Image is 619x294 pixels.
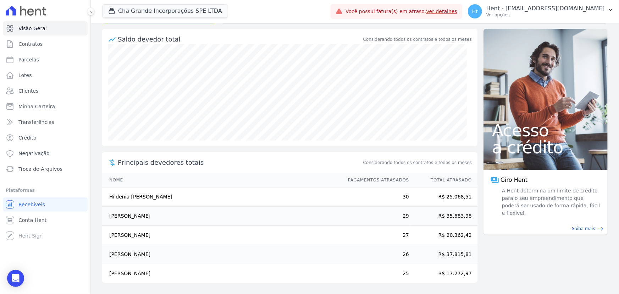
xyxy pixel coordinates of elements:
[102,245,341,264] td: [PERSON_NAME]
[18,87,38,94] span: Clientes
[572,225,595,232] span: Saiba mais
[18,217,46,224] span: Conta Hent
[409,264,477,283] td: R$ 17.272,97
[363,36,472,43] div: Considerando todos os contratos e todos os meses
[492,122,599,139] span: Acesso
[409,245,477,264] td: R$ 37.815,81
[3,197,88,212] a: Recebíveis
[486,5,605,12] p: Hent - [EMAIL_ADDRESS][DOMAIN_NAME]
[18,201,45,208] span: Recebíveis
[18,72,32,79] span: Lotes
[341,207,409,226] td: 29
[102,187,341,207] td: Hildenia [PERSON_NAME]
[102,207,341,226] td: [PERSON_NAME]
[118,34,362,44] div: Saldo devedor total
[3,146,88,160] a: Negativação
[492,139,599,156] span: a crédito
[102,4,228,18] button: Chã Grande Incorporações SPE LTDA
[18,165,62,173] span: Troca de Arquivos
[3,99,88,114] a: Minha Carteira
[3,68,88,82] a: Lotes
[409,173,477,187] th: Total Atrasado
[18,134,37,141] span: Crédito
[3,162,88,176] a: Troca de Arquivos
[18,103,55,110] span: Minha Carteira
[341,226,409,245] td: 27
[363,159,472,166] span: Considerando todos os contratos e todos os meses
[3,84,88,98] a: Clientes
[346,8,457,15] span: Você possui fatura(s) em atraso.
[341,245,409,264] td: 26
[409,226,477,245] td: R$ 20.362,42
[462,1,619,21] button: Ht Hent - [EMAIL_ADDRESS][DOMAIN_NAME] Ver opções
[18,56,39,63] span: Parcelas
[18,40,43,48] span: Contratos
[341,187,409,207] td: 30
[18,119,54,126] span: Transferências
[341,264,409,283] td: 25
[409,207,477,226] td: R$ 35.683,98
[3,115,88,129] a: Transferências
[102,264,341,283] td: [PERSON_NAME]
[501,176,527,184] span: Giro Hent
[426,9,457,14] a: Ver detalhes
[3,37,88,51] a: Contratos
[18,150,50,157] span: Negativação
[118,158,362,167] span: Principais devedores totais
[598,226,603,232] span: east
[3,131,88,145] a: Crédito
[472,9,478,14] span: Ht
[486,12,605,18] p: Ver opções
[409,187,477,207] td: R$ 25.068,51
[341,173,409,187] th: Pagamentos Atrasados
[7,270,24,287] div: Open Intercom Messenger
[501,187,601,217] span: A Hent determina um limite de crédito para o seu empreendimento que poderá ser usado de forma ráp...
[102,173,341,187] th: Nome
[488,225,603,232] a: Saiba mais east
[18,25,47,32] span: Visão Geral
[102,226,341,245] td: [PERSON_NAME]
[6,186,85,195] div: Plataformas
[3,213,88,227] a: Conta Hent
[3,21,88,36] a: Visão Geral
[3,53,88,67] a: Parcelas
